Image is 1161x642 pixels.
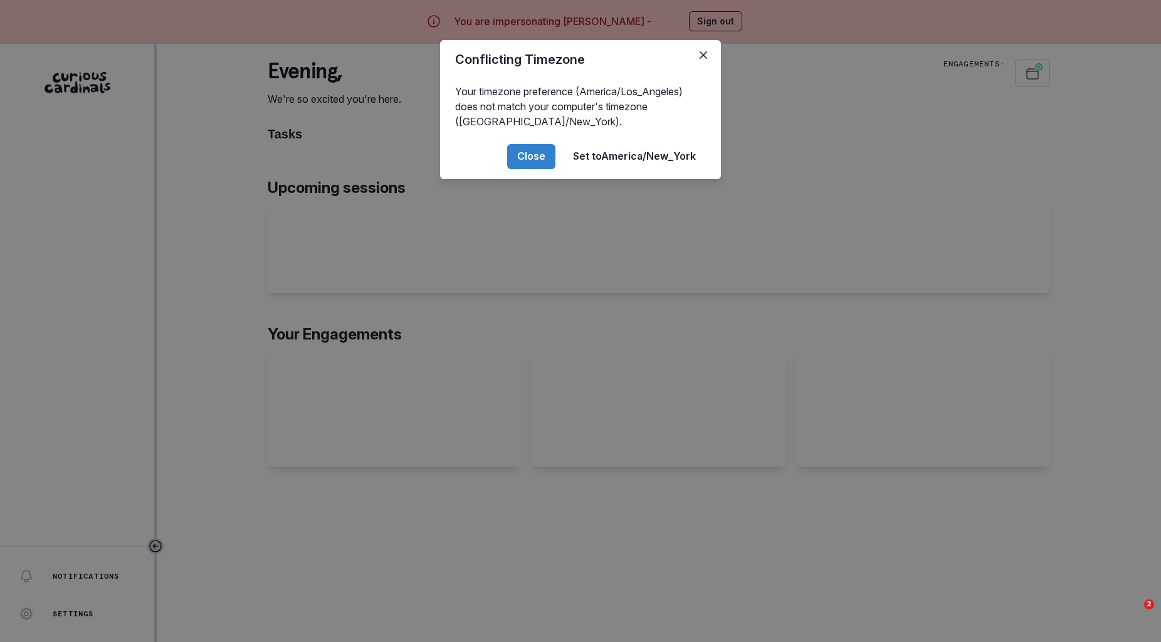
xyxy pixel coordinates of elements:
button: Close [693,45,713,65]
iframe: Intercom live chat [1118,599,1148,629]
button: Close [507,144,555,169]
div: Your timezone preference (America/Los_Angeles) does not match your computer's timezone ([GEOGRAPH... [440,79,721,134]
header: Conflicting Timezone [440,40,721,79]
button: Set toAmerica/New_York [563,144,706,169]
span: 2 [1144,599,1154,609]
